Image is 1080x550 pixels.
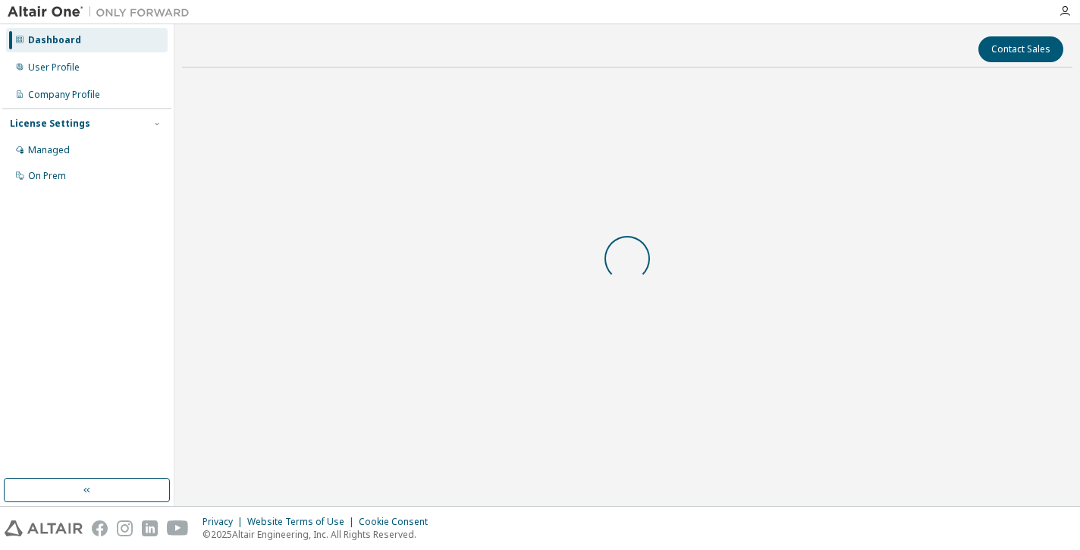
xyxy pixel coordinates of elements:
[247,516,359,528] div: Website Terms of Use
[167,520,189,536] img: youtube.svg
[5,520,83,536] img: altair_logo.svg
[117,520,133,536] img: instagram.svg
[28,89,100,101] div: Company Profile
[10,118,90,130] div: License Settings
[28,34,81,46] div: Dashboard
[359,516,437,528] div: Cookie Consent
[202,516,247,528] div: Privacy
[92,520,108,536] img: facebook.svg
[28,170,66,182] div: On Prem
[28,144,70,156] div: Managed
[28,61,80,74] div: User Profile
[202,528,437,541] p: © 2025 Altair Engineering, Inc. All Rights Reserved.
[978,36,1063,62] button: Contact Sales
[142,520,158,536] img: linkedin.svg
[8,5,197,20] img: Altair One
